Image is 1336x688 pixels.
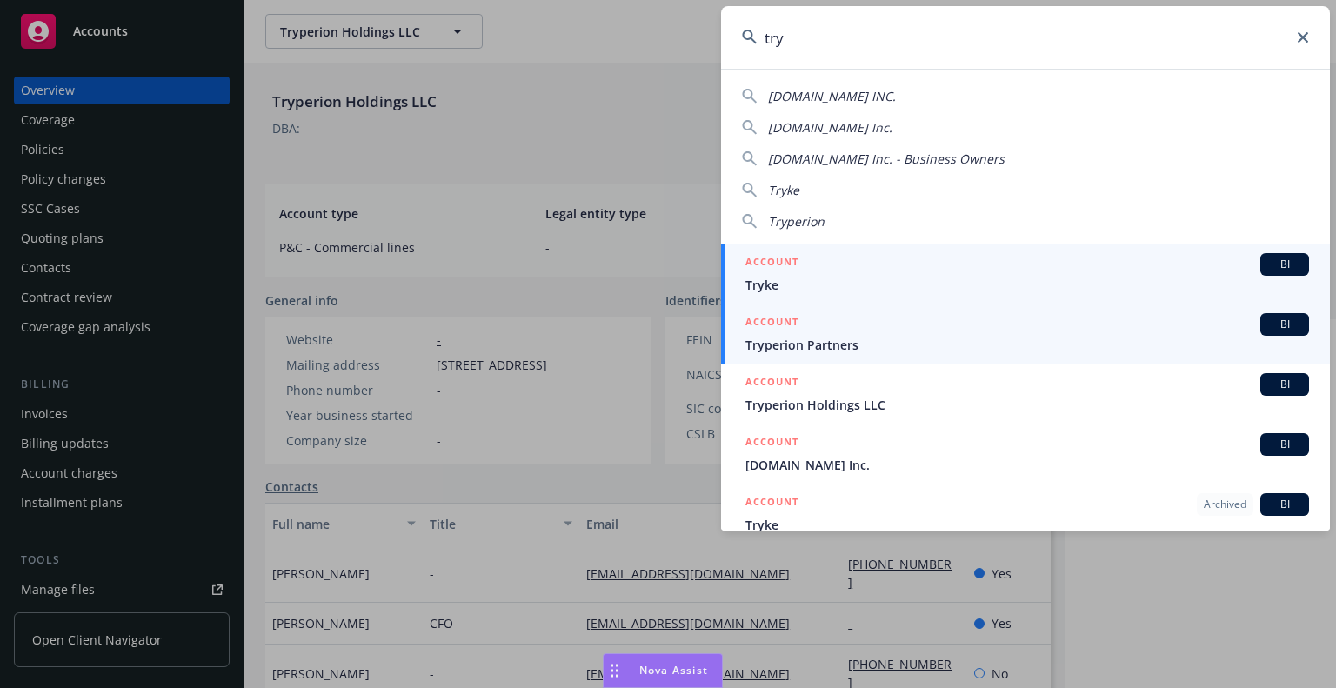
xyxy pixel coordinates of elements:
span: Archived [1204,497,1246,512]
span: BI [1267,437,1302,452]
span: BI [1267,317,1302,332]
span: Tryperion Holdings LLC [745,396,1309,414]
a: ACCOUNTBI[DOMAIN_NAME] Inc. [721,424,1330,484]
span: Tryke [745,276,1309,294]
h5: ACCOUNT [745,373,798,394]
div: Drag to move [604,654,625,687]
span: BI [1267,257,1302,272]
h5: ACCOUNT [745,253,798,274]
span: [DOMAIN_NAME] INC. [768,88,896,104]
a: ACCOUNTBITryperion Holdings LLC [721,364,1330,424]
span: BI [1267,377,1302,392]
span: Tryperion Partners [745,336,1309,354]
span: [DOMAIN_NAME] Inc. [768,119,892,136]
span: Tryke [768,182,799,198]
h5: ACCOUNT [745,433,798,454]
h5: ACCOUNT [745,493,798,514]
span: Tryke [745,516,1309,534]
span: [DOMAIN_NAME] Inc. [745,456,1309,474]
a: ACCOUNTBITryke [721,244,1330,304]
span: [DOMAIN_NAME] Inc. - Business Owners [768,150,1005,167]
span: Tryperion [768,213,825,230]
span: Nova Assist [639,663,708,678]
input: Search... [721,6,1330,69]
button: Nova Assist [603,653,723,688]
a: ACCOUNTBITryperion Partners [721,304,1330,364]
a: ACCOUNTArchivedBITryke [721,484,1330,544]
h5: ACCOUNT [745,313,798,334]
span: BI [1267,497,1302,512]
